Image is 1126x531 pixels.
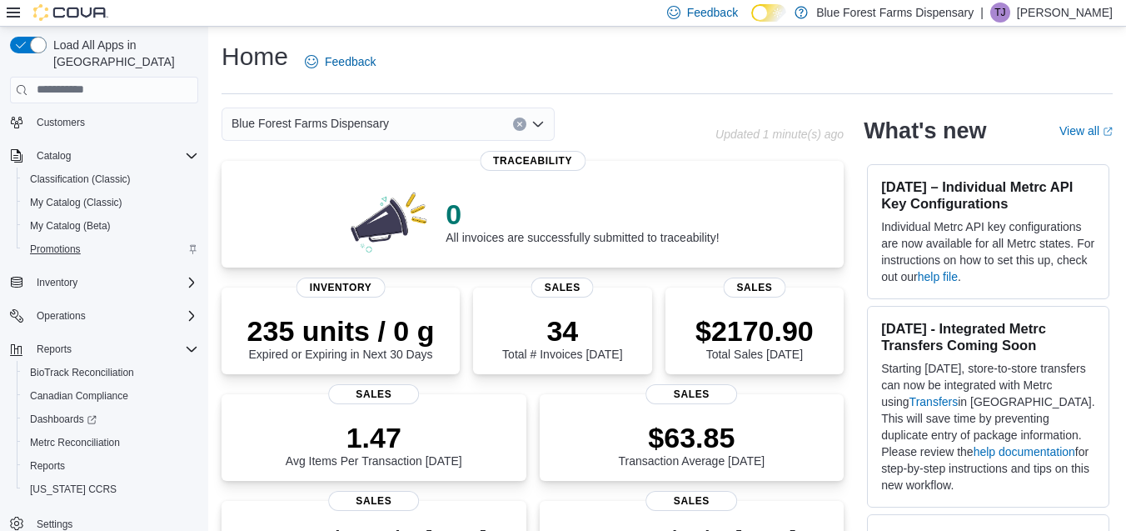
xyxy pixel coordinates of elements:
[3,144,205,168] button: Catalog
[296,278,386,298] span: Inventory
[30,389,128,403] span: Canadian Compliance
[687,4,738,21] span: Feedback
[881,320,1095,353] h3: [DATE] - Integrated Metrc Transfers Coming Soon
[1017,3,1113,23] p: [PERSON_NAME]
[17,238,205,261] button: Promotions
[23,216,198,236] span: My Catalog (Beta)
[17,384,205,408] button: Canadian Compliance
[909,395,959,408] a: Transfers
[23,456,72,476] a: Reports
[17,168,205,191] button: Classification (Classic)
[1059,124,1113,138] a: View allExternal link
[918,270,958,283] a: help file
[30,273,84,293] button: Inventory
[30,339,78,359] button: Reports
[446,198,719,244] div: All invoices are successfully submitted to traceability!
[980,3,984,23] p: |
[23,409,103,429] a: Dashboards
[723,278,785,298] span: Sales
[3,304,205,328] button: Operations
[232,113,389,133] span: Blue Forest Farms Dispensary
[30,413,97,426] span: Dashboards
[23,386,135,406] a: Canadian Compliance
[30,243,81,256] span: Promotions
[502,314,622,361] div: Total # Invoices [DATE]
[531,118,545,131] button: Open list of options
[23,409,198,429] span: Dashboards
[23,363,141,383] a: BioTrack Reconciliation
[23,193,129,213] a: My Catalog (Classic)
[346,188,433,254] img: 0
[513,118,526,131] button: Clear input
[37,343,72,356] span: Reports
[23,239,198,259] span: Promotions
[30,173,131,186] span: Classification (Classic)
[646,384,738,404] span: Sales
[864,118,986,144] h2: What's new
[286,421,462,454] p: 1.47
[328,491,420,511] span: Sales
[30,113,92,133] a: Customers
[531,278,594,298] span: Sales
[325,53,376,70] span: Feedback
[30,339,198,359] span: Reports
[30,483,117,496] span: [US_STATE] CCRS
[715,128,844,141] p: Updated 1 minute(s) ago
[17,431,205,454] button: Metrc Reconciliation
[17,408,205,431] a: Dashboards
[30,306,92,326] button: Operations
[881,218,1095,285] p: Individual Metrc API key configurations are now available for all Metrc states. For instructions ...
[298,45,382,78] a: Feedback
[23,216,117,236] a: My Catalog (Beta)
[17,361,205,384] button: BioTrack Reconciliation
[23,363,198,383] span: BioTrack Reconciliation
[30,196,122,209] span: My Catalog (Classic)
[17,478,205,501] button: [US_STATE] CCRS
[23,433,198,453] span: Metrc Reconciliation
[23,456,198,476] span: Reports
[286,421,462,468] div: Avg Items Per Transaction [DATE]
[23,479,198,499] span: Washington CCRS
[33,4,108,21] img: Cova
[3,110,205,134] button: Customers
[222,40,288,73] h1: Home
[881,360,1095,493] p: Starting [DATE], store-to-store transfers can now be integrated with Metrc using in [GEOGRAPHIC_D...
[23,386,198,406] span: Canadian Compliance
[17,454,205,478] button: Reports
[695,314,814,361] div: Total Sales [DATE]
[502,314,622,348] p: 34
[17,214,205,238] button: My Catalog (Beta)
[1103,127,1113,137] svg: External link
[247,314,435,361] div: Expired or Expiring in Next 30 Days
[881,178,1095,212] h3: [DATE] – Individual Metrc API Key Configurations
[23,479,123,499] a: [US_STATE] CCRS
[480,151,585,171] span: Traceability
[3,271,205,294] button: Inventory
[37,518,72,531] span: Settings
[990,3,1010,23] div: Trina Johnson
[30,112,198,133] span: Customers
[695,314,814,348] p: $2170.90
[974,445,1075,458] a: help documentation
[30,366,134,379] span: BioTrack Reconciliation
[30,306,198,326] span: Operations
[30,219,111,233] span: My Catalog (Beta)
[328,384,420,404] span: Sales
[30,273,198,293] span: Inventory
[37,309,86,323] span: Operations
[619,421,765,468] div: Transaction Average [DATE]
[751,4,786,22] input: Dark Mode
[30,436,120,449] span: Metrc Reconciliation
[17,191,205,214] button: My Catalog (Classic)
[3,338,205,361] button: Reports
[23,169,198,189] span: Classification (Classic)
[619,421,765,454] p: $63.85
[37,149,71,163] span: Catalog
[23,239,87,259] a: Promotions
[30,459,65,473] span: Reports
[816,3,974,23] p: Blue Forest Farms Dispensary
[994,3,1005,23] span: TJ
[37,116,85,129] span: Customers
[37,276,77,289] span: Inventory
